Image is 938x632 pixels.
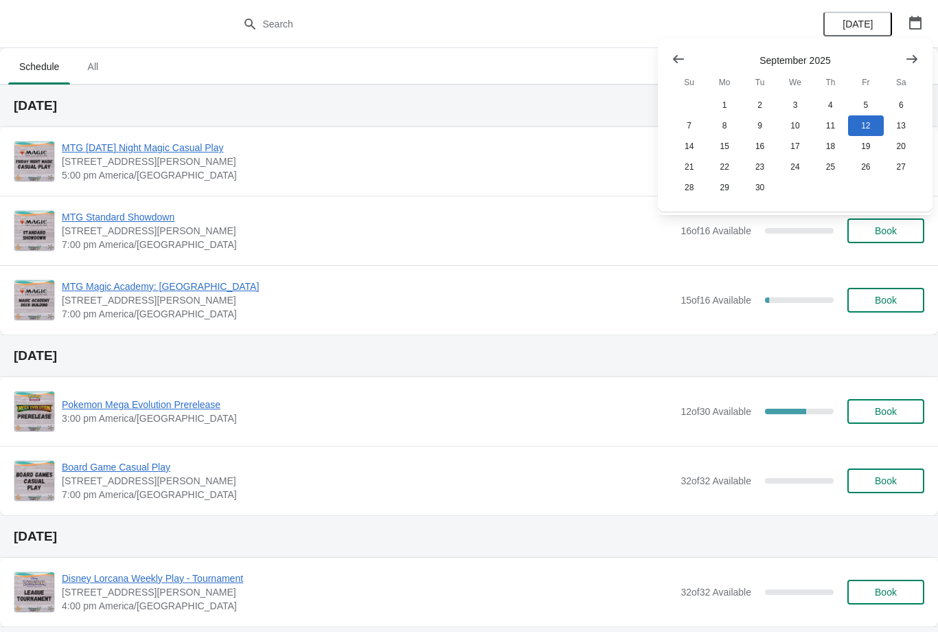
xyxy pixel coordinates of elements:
button: Book [847,288,924,313]
button: Thursday September 4 2025 [813,95,848,115]
span: MTG Magic Academy: [GEOGRAPHIC_DATA] [62,280,674,293]
button: Friday September 26 2025 [848,157,883,177]
h2: [DATE] [14,349,924,363]
button: Tuesday September 30 2025 [742,177,777,198]
img: Pokemon Mega Evolution Prerelease | | 3:00 pm America/Chicago [14,392,54,431]
span: [STREET_ADDRESS][PERSON_NAME] [62,155,674,168]
button: Wednesday September 24 2025 [777,157,812,177]
span: 16 of 16 Available [680,225,751,236]
button: Monday September 29 2025 [707,177,742,198]
button: Book [847,580,924,605]
span: MTG Standard Showdown [62,210,674,224]
span: [STREET_ADDRESS][PERSON_NAME] [62,224,674,238]
span: 7:00 pm America/[GEOGRAPHIC_DATA] [62,238,674,251]
button: Friday September 12 2025 [848,115,883,136]
button: Saturday September 6 2025 [884,95,919,115]
button: Sunday September 21 2025 [672,157,707,177]
button: Wednesday September 3 2025 [777,95,812,115]
span: 4:00 pm America/[GEOGRAPHIC_DATA] [62,599,674,613]
span: 3:00 pm America/[GEOGRAPHIC_DATA] [62,411,674,425]
span: 5:00 pm America/[GEOGRAPHIC_DATA] [62,168,674,182]
button: Monday September 8 2025 [707,115,742,136]
span: All [76,54,110,79]
button: Friday September 5 2025 [848,95,883,115]
button: Sunday September 14 2025 [672,136,707,157]
button: [DATE] [823,12,892,36]
button: Saturday September 13 2025 [884,115,919,136]
span: Book [875,587,897,598]
span: [STREET_ADDRESS][PERSON_NAME] [62,474,674,488]
button: Show previous month, August 2025 [666,47,691,71]
button: Saturday September 20 2025 [884,136,919,157]
h2: [DATE] [14,530,924,543]
span: Book [875,225,897,236]
span: [STREET_ADDRESS][PERSON_NAME] [62,293,674,307]
span: [DATE] [843,19,873,30]
button: Monday September 1 2025 [707,95,742,115]
span: Book [875,406,897,417]
button: Thursday September 25 2025 [813,157,848,177]
h2: [DATE] [14,99,924,113]
img: MTG Magic Academy: Deck Building | 2040 Louetta Road Ste I Spring, TX 77388 | 7:00 pm America/Chi... [14,280,54,320]
th: Monday [707,70,742,95]
span: Board Game Casual Play [62,460,674,474]
span: 7:00 pm America/[GEOGRAPHIC_DATA] [62,307,674,321]
button: Saturday September 27 2025 [884,157,919,177]
button: Book [847,469,924,493]
span: 12 of 30 Available [680,406,751,417]
th: Thursday [813,70,848,95]
button: Tuesday September 23 2025 [742,157,777,177]
span: 32 of 32 Available [680,475,751,486]
span: 15 of 16 Available [680,295,751,306]
span: Disney Lorcana Weekly Play - Tournament [62,572,674,585]
button: Thursday September 11 2025 [813,115,848,136]
img: MTG Friday Night Magic Casual Play | 2040 Louetta Rd Ste I Spring, TX 77388 | 5:00 pm America/Chi... [14,142,54,181]
input: Search [262,12,704,36]
span: Book [875,295,897,306]
button: Monday September 22 2025 [707,157,742,177]
button: Friday September 19 2025 [848,136,883,157]
span: Schedule [8,54,70,79]
span: 7:00 pm America/[GEOGRAPHIC_DATA] [62,488,674,501]
button: Tuesday September 9 2025 [742,115,777,136]
span: Pokemon Mega Evolution Prerelease [62,398,674,411]
th: Saturday [884,70,919,95]
button: Monday September 15 2025 [707,136,742,157]
th: Sunday [672,70,707,95]
button: Wednesday September 10 2025 [777,115,812,136]
span: Book [875,475,897,486]
button: Book [847,218,924,243]
button: Book [847,399,924,424]
button: Tuesday September 2 2025 [742,95,777,115]
button: Wednesday September 17 2025 [777,136,812,157]
button: Show next month, October 2025 [900,47,924,71]
span: 32 of 32 Available [680,587,751,598]
button: Tuesday September 16 2025 [742,136,777,157]
th: Tuesday [742,70,777,95]
button: Sunday September 28 2025 [672,177,707,198]
th: Friday [848,70,883,95]
button: Thursday September 18 2025 [813,136,848,157]
button: Sunday September 7 2025 [672,115,707,136]
th: Wednesday [777,70,812,95]
img: MTG Standard Showdown | 2040 Louetta Rd Ste I Spring, TX 77388 | 7:00 pm America/Chicago [14,211,54,251]
img: Board Game Casual Play | 2040 Louetta Rd Ste I Spring, TX 77388 | 7:00 pm America/Chicago [14,461,54,501]
img: Disney Lorcana Weekly Play - Tournament | 2040 Louetta Rd Ste I Spring, TX 77388 | 4:00 pm Americ... [14,572,54,612]
span: [STREET_ADDRESS][PERSON_NAME] [62,585,674,599]
span: MTG [DATE] Night Magic Casual Play [62,141,674,155]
